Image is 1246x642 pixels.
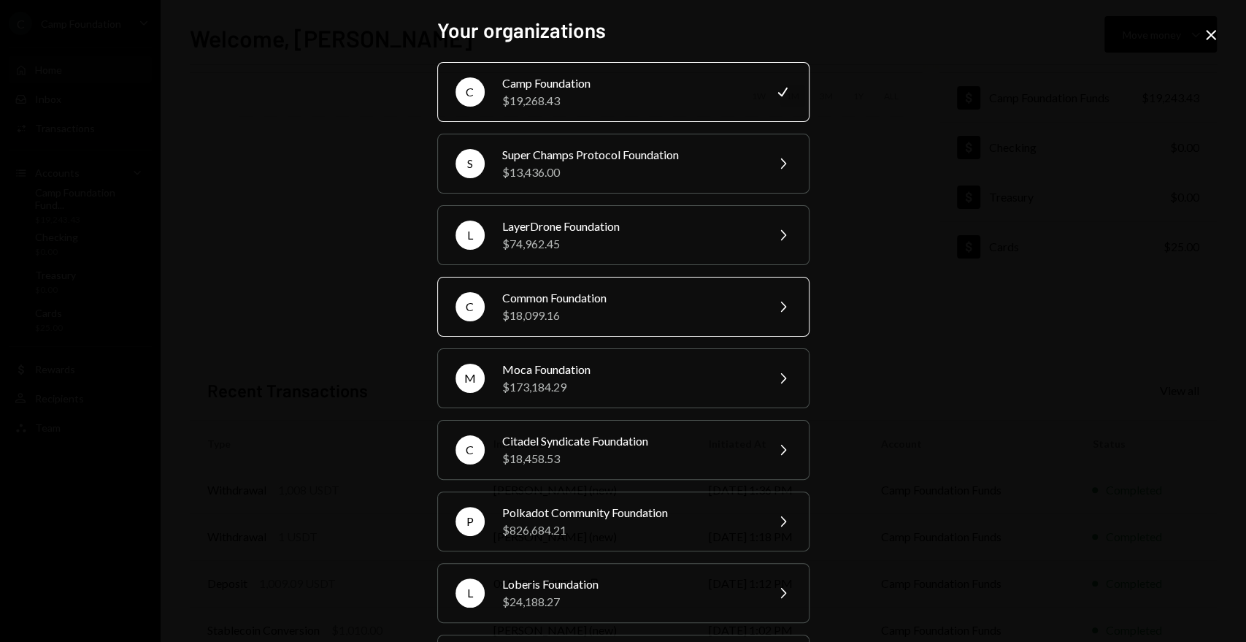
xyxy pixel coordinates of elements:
div: $826,684.21 [502,521,756,539]
div: Moca Foundation [502,361,756,378]
div: $173,184.29 [502,378,756,396]
div: C [455,292,485,321]
div: S [455,149,485,178]
button: LLoberis Foundation$24,188.27 [437,563,809,623]
div: Polkadot Community Foundation [502,504,756,521]
div: M [455,364,485,393]
div: $19,268.43 [502,92,756,110]
button: CCitadel Syndicate Foundation$18,458.53 [437,420,809,480]
button: CCamp Foundation$19,268.43 [437,62,809,122]
div: L [455,221,485,250]
div: C [455,435,485,465]
div: C [455,77,485,107]
div: P [455,507,485,536]
div: Citadel Syndicate Foundation [502,432,756,450]
div: Common Foundation [502,289,756,307]
div: Camp Foundation [502,74,756,92]
button: MMoca Foundation$173,184.29 [437,348,809,408]
button: PPolkadot Community Foundation$826,684.21 [437,492,809,551]
div: Super Champs Protocol Foundation [502,146,756,164]
div: $74,962.45 [502,235,756,253]
div: Loberis Foundation [502,576,756,593]
h2: Your organizations [437,16,809,45]
div: L [455,578,485,608]
button: CCommon Foundation$18,099.16 [437,277,809,337]
button: LLayerDrone Foundation$74,962.45 [437,205,809,265]
div: $18,458.53 [502,450,756,467]
button: SSuper Champs Protocol Foundation$13,436.00 [437,134,809,194]
div: $13,436.00 [502,164,756,181]
div: $24,188.27 [502,593,756,611]
div: LayerDrone Foundation [502,218,756,235]
div: $18,099.16 [502,307,756,324]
